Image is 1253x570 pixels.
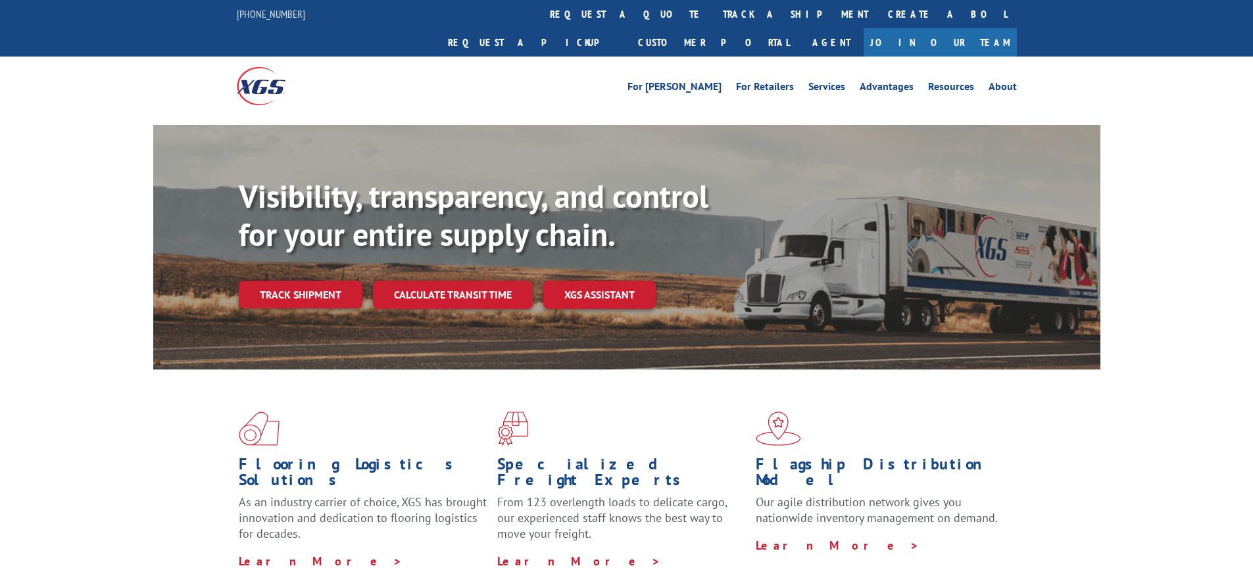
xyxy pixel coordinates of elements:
a: Agent [799,28,864,57]
span: As an industry carrier of choice, XGS has brought innovation and dedication to flooring logistics... [239,494,487,541]
span: Our agile distribution network gives you nationwide inventory management on demand. [756,494,998,525]
a: For [PERSON_NAME] [627,82,722,96]
a: Join Our Team [864,28,1017,57]
a: Learn More > [497,554,661,569]
a: Customer Portal [628,28,799,57]
a: Learn More > [239,554,403,569]
a: Track shipment [239,281,362,308]
a: About [989,82,1017,96]
h1: Flagship Distribution Model [756,456,1004,494]
a: Services [808,82,845,96]
a: Learn More > [756,538,920,553]
img: xgs-icon-flagship-distribution-model-red [756,412,801,446]
h1: Specialized Freight Experts [497,456,746,494]
p: From 123 overlength loads to delicate cargo, our experienced staff knows the best way to move you... [497,494,746,553]
a: Request a pickup [438,28,628,57]
a: XGS ASSISTANT [543,281,656,309]
a: Calculate transit time [373,281,533,309]
a: Resources [928,82,974,96]
a: For Retailers [736,82,794,96]
img: xgs-icon-total-supply-chain-intelligence-red [239,412,280,446]
b: Visibility, transparency, and control for your entire supply chain. [239,176,708,254]
a: [PHONE_NUMBER] [237,7,305,20]
img: xgs-icon-focused-on-flooring-red [497,412,528,446]
a: Advantages [860,82,914,96]
h1: Flooring Logistics Solutions [239,456,487,494]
